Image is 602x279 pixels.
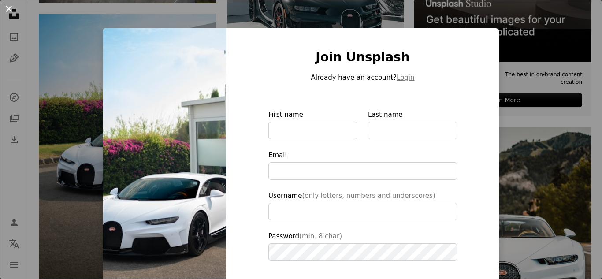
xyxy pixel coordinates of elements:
button: Login [397,72,414,83]
p: Already have an account? [268,72,457,83]
label: Email [268,150,457,180]
label: Username [268,190,457,220]
input: First name [268,122,357,139]
h1: Join Unsplash [268,49,457,65]
label: Last name [368,109,457,139]
input: Username(only letters, numbers and underscores) [268,203,457,220]
span: (only letters, numbers and underscores) [302,192,435,200]
label: Password [268,231,457,261]
span: (min. 8 char) [299,232,342,240]
input: Email [268,162,457,180]
label: First name [268,109,357,139]
input: Password(min. 8 char) [268,243,457,261]
input: Last name [368,122,457,139]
